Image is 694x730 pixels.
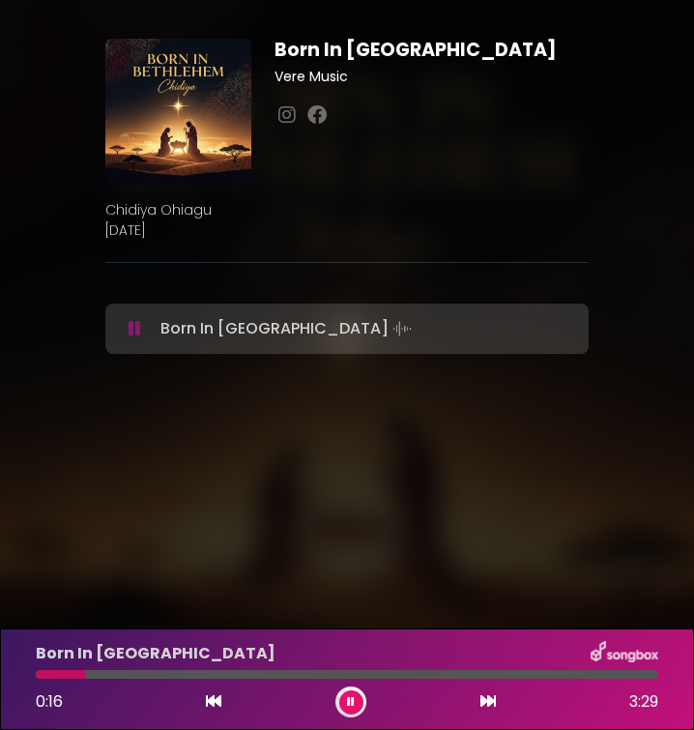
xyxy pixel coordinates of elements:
h3: Vere Music [275,69,589,85]
img: oNz1keMPRyqW0YE6MQdu [105,39,251,185]
p: [DATE] [105,220,589,241]
h1: Born In [GEOGRAPHIC_DATA] [275,39,589,61]
p: Born In [GEOGRAPHIC_DATA] [160,315,416,342]
img: waveform4.gif [389,315,416,342]
p: Chidiya Ohiagu [105,200,589,220]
